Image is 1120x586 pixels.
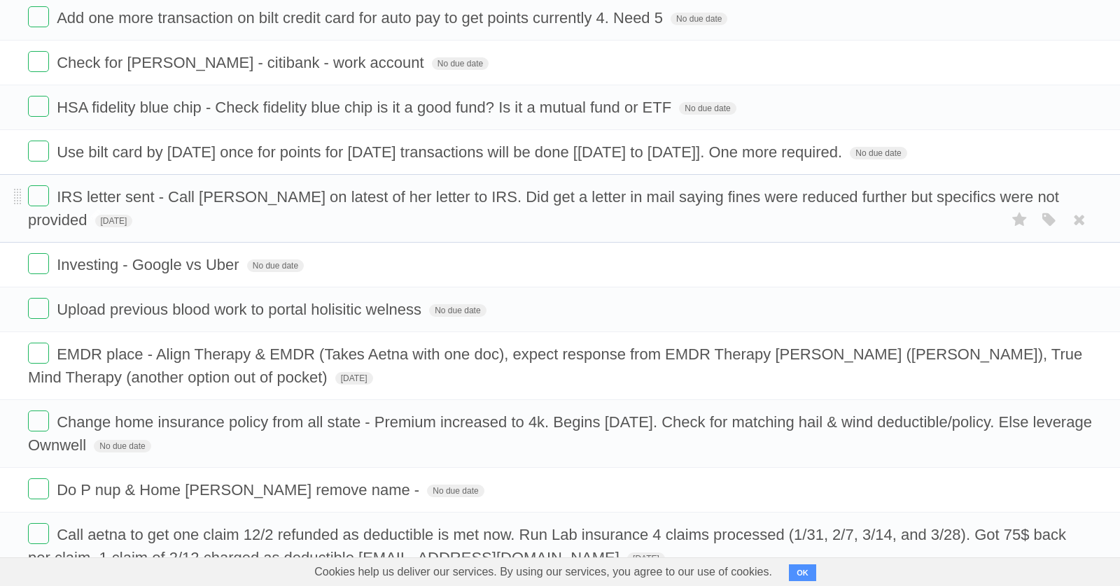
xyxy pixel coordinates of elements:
label: Done [28,141,49,162]
span: Investing - Google vs Uber [57,256,242,273]
span: IRS letter sent - Call [PERSON_NAME] on latest of her letter to IRS. Did get a letter in mail say... [28,188,1059,229]
span: EMDR place - Align Therapy & EMDR (Takes Aetna with one doc), expect response from EMDR Therapy [... [28,345,1082,386]
span: Check for [PERSON_NAME] - citibank - work account [57,54,428,71]
span: Upload previous blood work to portal holisitic welness [57,301,425,318]
label: Done [28,478,49,499]
span: No due date [432,57,489,70]
label: Done [28,298,49,319]
span: No due date [429,304,486,317]
span: Do P nup & Home [PERSON_NAME] remove name - [57,481,423,499]
label: Done [28,343,49,364]
label: Done [28,96,49,117]
span: No due date [850,147,906,159]
span: Call aetna to get one claim 12/2 refunded as deductible is met now. Run Lab insurance 4 claims pr... [28,526,1066,566]
span: Add one more transaction on bilt credit card for auto pay to get points currently 4. Need 5 [57,9,666,27]
span: No due date [94,440,150,452]
label: Done [28,523,49,544]
span: Use bilt card by [DATE] once for points for [DATE] transactions will be done [[DATE] to [DATE]]. ... [57,143,846,161]
span: HSA fidelity blue chip - Check fidelity blue chip is it a good fund? Is it a mutual fund or ETF [57,99,675,116]
label: Done [28,253,49,274]
span: Change home insurance policy from all state - Premium increased to 4k. Begins [DATE]. Check for m... [28,413,1092,454]
button: OK [789,564,816,581]
label: Done [28,410,49,431]
span: Cookies help us deliver our services. By using our services, you agree to our use of cookies. [300,558,786,586]
span: No due date [671,13,727,25]
span: [DATE] [95,215,133,227]
span: No due date [427,485,484,497]
span: No due date [247,259,304,272]
label: Done [28,6,49,27]
span: [DATE] [335,372,373,385]
label: Done [28,51,49,72]
span: No due date [679,102,736,115]
label: Star task [1007,208,1033,231]
label: Done [28,185,49,206]
span: [DATE] [627,552,665,565]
